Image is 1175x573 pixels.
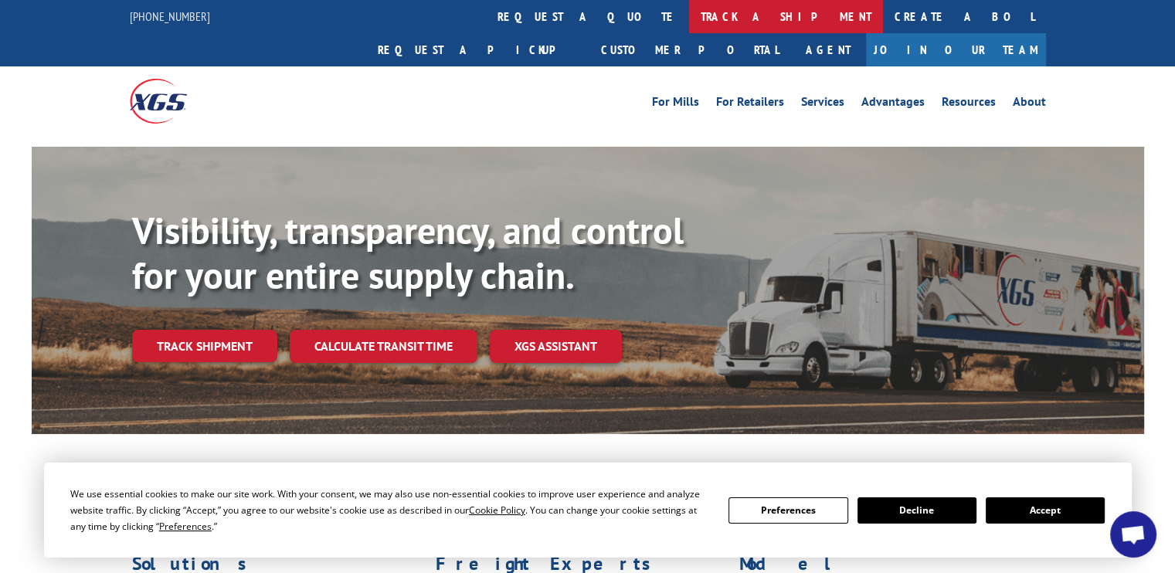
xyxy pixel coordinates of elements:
div: Open chat [1110,511,1156,558]
a: Request a pickup [366,33,589,66]
a: Join Our Team [866,33,1046,66]
a: Resources [942,96,996,113]
a: Advantages [861,96,925,113]
button: Preferences [728,497,847,524]
a: Customer Portal [589,33,790,66]
button: Accept [986,497,1105,524]
div: Cookie Consent Prompt [44,463,1132,558]
span: Cookie Policy [469,503,525,517]
b: Visibility, transparency, and control for your entire supply chain. [132,206,684,299]
a: For Mills [652,96,699,113]
span: Preferences [159,520,212,533]
div: We use essential cookies to make our site work. With your consent, we may also use non-essential ... [70,486,710,534]
a: Calculate transit time [290,330,477,363]
a: [PHONE_NUMBER] [130,8,210,24]
a: XGS ASSISTANT [490,330,622,363]
a: Agent [790,33,866,66]
a: About [1013,96,1046,113]
a: For Retailers [716,96,784,113]
a: Services [801,96,844,113]
a: Track shipment [132,330,277,362]
button: Decline [857,497,976,524]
